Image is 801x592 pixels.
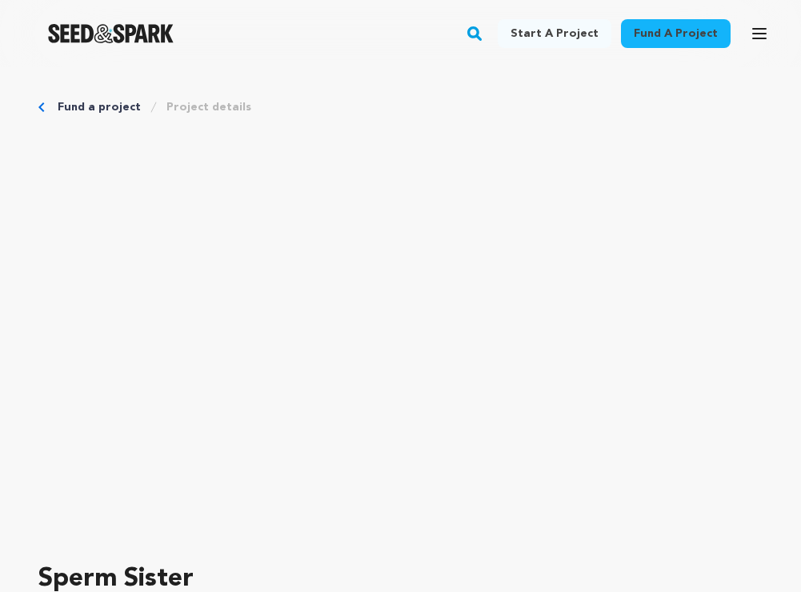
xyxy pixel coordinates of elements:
a: Fund a project [621,19,731,48]
a: Fund a project [58,99,141,115]
a: Start a project [498,19,611,48]
img: Seed&Spark Logo Dark Mode [48,24,174,43]
a: Project details [166,99,251,115]
div: Breadcrumb [38,99,763,115]
a: Seed&Spark Homepage [48,24,174,43]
